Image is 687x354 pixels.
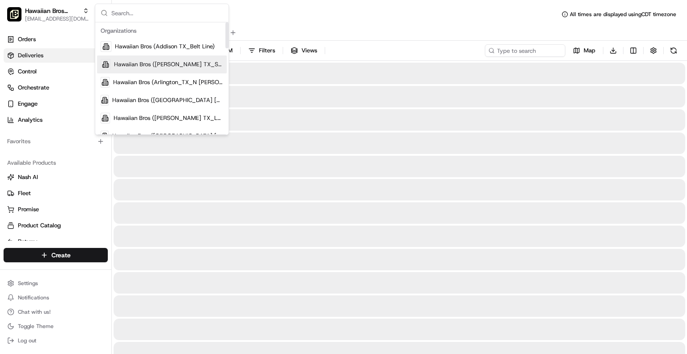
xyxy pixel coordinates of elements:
[4,156,108,170] div: Available Products
[114,60,223,68] span: Hawaiian Bros ([PERSON_NAME] TX_Stacy)
[18,323,54,330] span: Toggle Theme
[584,47,595,55] span: Map
[4,170,108,184] button: Nash AI
[72,126,147,142] a: 💻API Documentation
[18,222,61,230] span: Product Catalog
[63,151,108,158] a: Powered byPylon
[667,44,680,57] button: Refresh
[569,44,599,57] button: Map
[89,152,108,158] span: Pylon
[4,113,108,127] a: Analytics
[18,84,49,92] span: Orchestrate
[301,47,317,55] span: Views
[4,277,108,290] button: Settings
[18,51,43,60] span: Deliveries
[51,251,71,260] span: Create
[4,64,108,79] button: Control
[4,97,108,111] button: Engage
[18,205,39,213] span: Promise
[4,48,108,63] a: Deliveries
[4,186,108,200] button: Fleet
[259,47,275,55] span: Filters
[97,24,227,38] div: Organizations
[112,132,223,140] span: Hawaiian Bros ([GEOGRAPHIC_DATA] [GEOGRAPHIC_DATA] [PERSON_NAME])
[4,202,108,217] button: Promise
[485,44,565,57] input: Type to search
[4,134,108,149] div: Favorites
[18,130,68,139] span: Knowledge Base
[4,291,108,304] button: Notifications
[18,100,38,108] span: Engage
[9,9,27,27] img: Nash
[9,36,163,50] p: Welcome 👋
[18,116,42,124] span: Analytics
[4,306,108,318] button: Chat with us!
[18,280,38,287] span: Settings
[25,15,89,22] button: [EMAIL_ADDRESS][DOMAIN_NAME]
[18,294,49,301] span: Notifications
[23,58,161,67] input: Got a question? Start typing here...
[287,44,321,57] button: Views
[4,32,108,47] a: Orders
[7,205,104,213] a: Promise
[4,4,93,25] button: Hawaiian Bros (Addison TX_Belt Line)Hawaiian Bros (Addison TX_Belt Line)[EMAIL_ADDRESS][DOMAIN_NAME]
[30,85,147,94] div: Start new chat
[7,7,21,21] img: Hawaiian Bros (Addison TX_Belt Line)
[4,218,108,233] button: Product Catalog
[25,6,79,15] button: Hawaiian Bros (Addison TX_Belt Line)
[115,43,215,51] span: Hawaiian Bros (Addison TX_Belt Line)
[4,235,108,249] button: Returns
[7,238,104,246] a: Returns
[18,238,38,246] span: Returns
[7,173,104,181] a: Nash AI
[4,248,108,262] button: Create
[112,96,223,104] span: Hawaiian Bros ([GEOGRAPHIC_DATA] [GEOGRAPHIC_DATA])
[18,308,51,316] span: Chat with us!
[244,44,279,57] button: Filters
[570,11,676,18] span: All times are displayed using CDT timezone
[114,114,223,122] span: Hawaiian Bros ([PERSON_NAME] TX_Loop 288)
[30,94,113,102] div: We're available if you need us!
[95,22,229,135] div: Suggestions
[85,130,144,139] span: API Documentation
[7,189,104,197] a: Fleet
[18,337,36,344] span: Log out
[113,78,223,86] span: Hawaiian Bros (Arlington_TX_N [PERSON_NAME])
[4,320,108,333] button: Toggle Theme
[18,173,38,181] span: Nash AI
[18,35,36,43] span: Orders
[152,88,163,99] button: Start new chat
[76,131,83,138] div: 💻
[9,131,16,138] div: 📗
[9,85,25,102] img: 1736555255976-a54dd68f-1ca7-489b-9aae-adbdc363a1c4
[4,81,108,95] button: Orchestrate
[5,126,72,142] a: 📗Knowledge Base
[111,4,223,22] input: Search...
[4,334,108,347] button: Log out
[18,189,31,197] span: Fleet
[7,222,104,230] a: Product Catalog
[18,68,37,76] span: Control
